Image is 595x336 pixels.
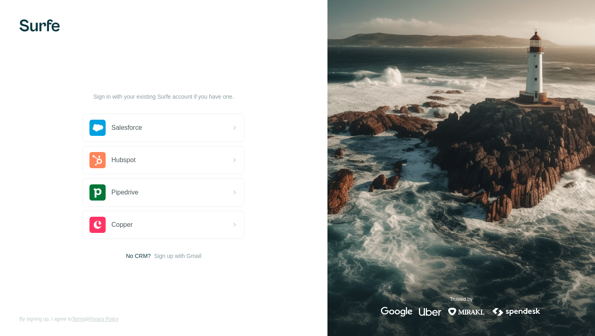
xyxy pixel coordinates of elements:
[111,220,132,230] span: Copper
[381,307,412,317] img: google's logo
[419,307,441,317] img: uber's logo
[111,123,142,133] span: Salesforce
[89,120,106,136] img: salesforce's logo
[491,307,542,317] img: spendesk's logo
[111,188,138,197] span: Pipedrive
[89,152,106,168] img: hubspot's logo
[89,184,106,201] img: pipedrive's logo
[88,316,119,322] a: Privacy Policy
[83,76,244,89] h1: Let’s get started!
[19,19,60,32] img: Surfe's logo
[126,252,151,260] span: No CRM?
[89,217,106,233] img: copper's logo
[72,316,85,322] a: Terms
[19,315,119,323] span: By signing up, I agree to &
[450,296,472,303] p: Trusted by
[93,93,234,101] p: Sign in with your existing Surfe account if you have one.
[448,307,485,317] img: mirakl's logo
[111,155,136,165] span: Hubspot
[154,252,202,260] button: Sign up with Gmail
